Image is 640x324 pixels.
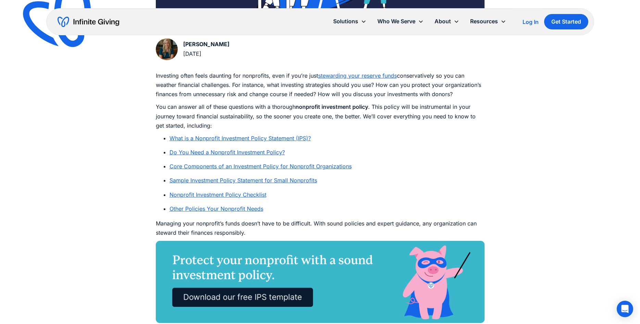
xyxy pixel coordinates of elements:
a: Other Policies Your Nonprofit Needs [170,205,263,212]
div: [DATE] [183,49,229,59]
p: Managing your nonprofit’s funds doesn’t have to be difficult. With sound policies and expert guid... [156,219,485,237]
a: What is a Nonprofit Investment Policy Statement (IPS)? [170,135,311,142]
div: Resources [465,14,512,29]
div: About [429,14,465,29]
div: About [435,17,451,26]
a: Do You Need a Nonprofit Investment Policy? [170,149,285,156]
div: Who We Serve [372,14,429,29]
div: Who We Serve [377,17,415,26]
img: Protect your nonprofit with a sound investment policy. Download our free IPS template [156,241,485,323]
p: You can answer all of these questions with a thorough . This policy will be instrumental in your ... [156,102,485,130]
strong: nonprofit investment policy [296,103,368,110]
a: [PERSON_NAME][DATE] [156,38,229,60]
div: Log In [523,19,539,25]
a: Log In [523,18,539,26]
div: Resources [470,17,498,26]
div: Open Intercom Messenger [617,301,633,317]
a: Get Started [544,14,588,29]
a: Nonprofit Investment Policy Checklist [170,191,266,198]
p: ‍ Investing often feels daunting for nonprofits, even if you’re just conservatively so you can we... [156,71,485,99]
div: [PERSON_NAME] [183,40,229,49]
div: Solutions [333,17,358,26]
a: Core Components of an Investment Policy for Nonprofit Organizations [170,163,352,170]
a: Sample Investment Policy Statement for Small Nonprofits [170,177,317,184]
a: home [58,16,119,27]
a: stewarding your reserve funds [318,72,397,79]
div: Solutions [328,14,372,29]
